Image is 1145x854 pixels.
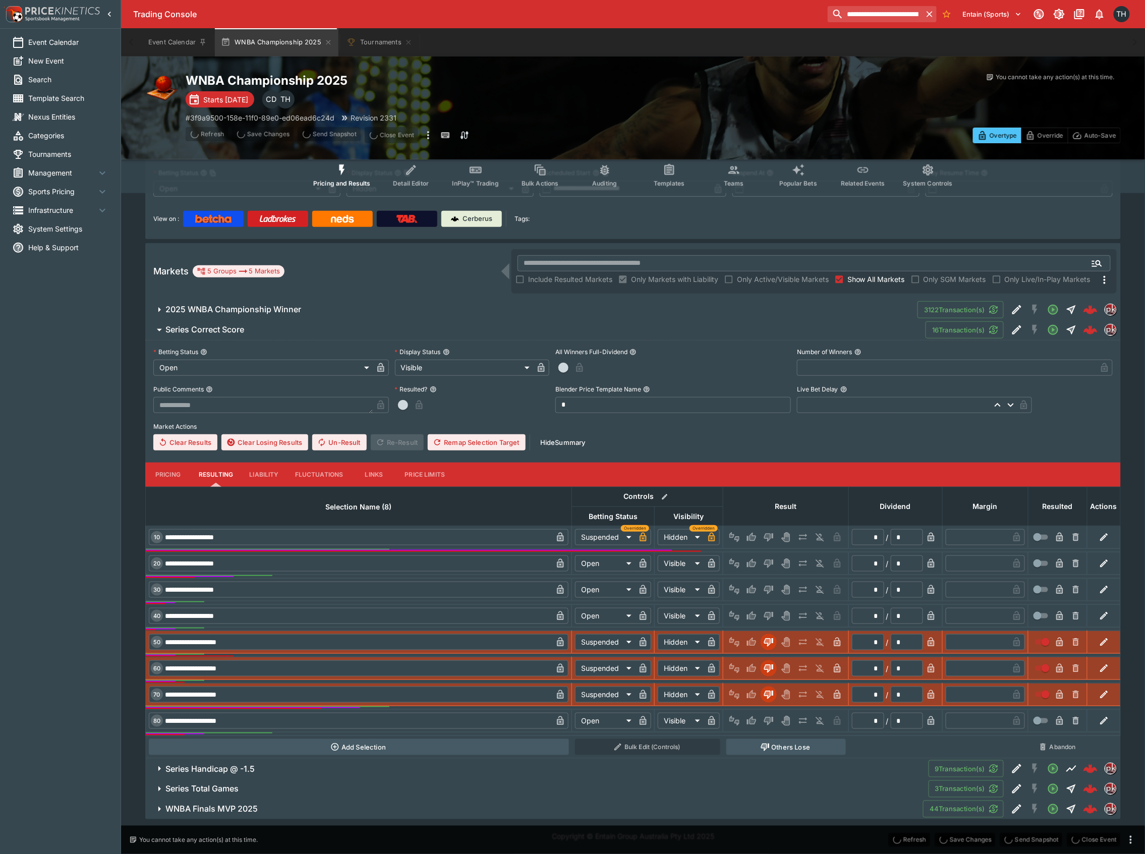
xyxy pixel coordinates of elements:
[847,274,905,284] span: Show All Markets
[743,687,760,703] button: Win
[165,304,301,315] h6: 2025 WNBA Championship Winner
[3,4,23,24] img: PriceKinetics Logo
[795,608,811,624] button: Push
[658,582,704,598] div: Visible
[1050,5,1068,23] button: Toggle light/dark mode
[422,127,434,143] button: more
[1070,5,1089,23] button: Documentation
[28,37,108,47] span: Event Calendar
[151,560,162,567] span: 20
[1008,780,1026,798] button: Edit Detail
[1047,803,1059,815] svg: Open
[28,55,108,66] span: New Event
[428,434,526,450] button: Remap Selection Target
[923,801,1004,818] button: 44Transaction(s)
[795,582,811,598] button: Push
[534,434,592,450] button: HideSummary
[654,180,684,187] span: Templates
[795,529,811,545] button: Push
[797,348,852,356] p: Number of Winners
[1091,5,1109,23] button: Notifications
[743,555,760,572] button: Win
[1080,300,1101,320] a: 1c086841-3d68-4de8-bc83-16b165b00989
[1105,763,1116,774] img: pricekinetics
[1088,254,1106,272] button: Open
[726,687,742,703] button: Not Set
[743,660,760,676] button: Win
[658,608,704,624] div: Visible
[1083,303,1098,317] div: 1c086841-3d68-4de8-bc83-16b165b00989
[151,717,162,724] span: 80
[726,555,742,572] button: Not Set
[395,360,534,376] div: Visible
[1038,130,1063,141] p: Override
[186,112,334,123] p: Copy To Clipboard
[918,301,1004,318] button: 3122Transaction(s)
[1099,274,1111,286] svg: More
[153,265,189,277] h5: Markets
[990,130,1017,141] p: Overtype
[197,265,280,277] div: 5 Groups 5 Markets
[1047,763,1059,775] svg: Open
[153,360,373,376] div: Open
[165,324,244,335] h6: Series Correct Score
[153,419,1113,434] label: Market Actions
[396,215,418,223] img: TabNZ
[723,487,849,526] th: Result
[1062,760,1080,778] button: Line
[812,660,828,676] button: Eliminated In Play
[761,529,777,545] button: Lose
[743,608,760,624] button: Win
[151,612,162,619] span: 40
[305,157,961,193] div: Event type filters
[241,463,287,487] button: Liability
[1084,130,1116,141] p: Auto-Save
[812,634,828,650] button: Eliminated In Play
[575,634,635,650] div: Suspended
[28,93,108,103] span: Template Search
[276,90,295,108] div: Todd Henderson
[145,463,191,487] button: Pricing
[761,634,777,650] button: Lose
[903,180,953,187] span: System Controls
[795,687,811,703] button: Push
[743,529,760,545] button: Win
[393,180,429,187] span: Detail Editor
[575,713,635,729] div: Open
[1008,760,1026,778] button: Edit Detail
[221,434,308,450] button: Clear Losing Results
[761,713,777,729] button: Lose
[726,582,742,598] button: Not Set
[165,804,258,815] h6: WNBA Finals MVP 2025
[443,349,450,356] button: Display Status
[1030,5,1048,23] button: Connected to PK
[797,385,838,393] p: Live Bet Delay
[315,501,403,513] span: Selection Name (8)
[153,385,204,393] p: Public Comments
[663,510,715,523] span: Visibility
[778,555,794,572] button: Void
[761,582,777,598] button: Lose
[25,7,100,15] img: PriceKinetics
[151,586,162,593] span: 30
[778,582,794,598] button: Void
[943,487,1028,526] th: Margin
[371,434,424,450] span: Re-Result
[812,713,828,729] button: Eliminated In Play
[854,349,862,356] button: Number of Winners
[395,385,428,393] p: Resulted?
[206,386,213,393] button: Public Comments
[575,529,635,545] div: Suspended
[555,348,627,356] p: All Winners Full-Dividend
[28,205,96,215] span: Infrastructure
[152,691,162,698] span: 70
[331,215,354,223] img: Neds
[575,608,635,624] div: Open
[886,637,889,648] div: /
[795,713,811,729] button: Push
[957,6,1028,22] button: Select Tenant
[25,17,80,21] img: Sportsbook Management
[724,180,744,187] span: Teams
[761,687,777,703] button: Lose
[929,760,1004,777] button: 9Transaction(s)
